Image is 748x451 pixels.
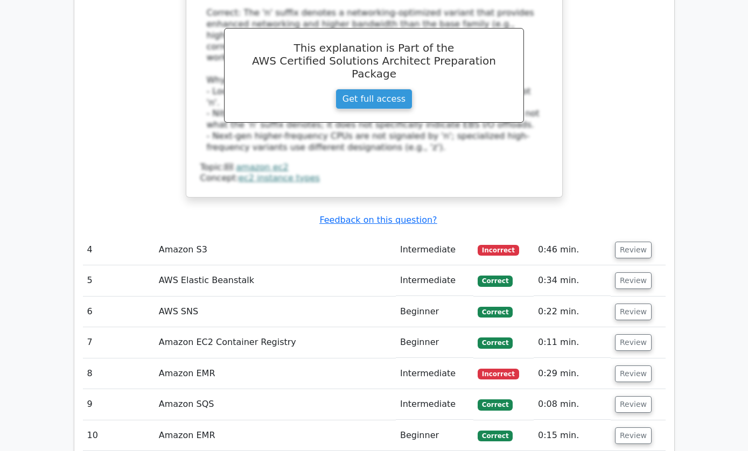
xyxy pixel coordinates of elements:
td: 4 [83,235,155,265]
td: 0:34 min. [534,265,611,296]
td: 6 [83,297,155,327]
button: Review [615,272,652,289]
span: Incorrect [478,245,519,256]
td: 0:46 min. [534,235,611,265]
td: 5 [83,265,155,296]
td: 0:15 min. [534,420,611,451]
td: Amazon EMR [155,358,396,389]
td: Amazon EC2 Container Registry [155,327,396,358]
td: Amazon S3 [155,235,396,265]
td: 0:11 min. [534,327,611,358]
span: Correct [478,276,513,286]
td: 8 [83,358,155,389]
span: Incorrect [478,369,519,379]
div: Correct: The 'n' suffix denotes a networking-optimized variant that provides enhanced networking ... [207,8,542,153]
td: Beginner [396,420,473,451]
td: 0:22 min. [534,297,611,327]
span: Correct [478,337,513,348]
a: Get full access [335,89,413,109]
td: 0:08 min. [534,389,611,420]
button: Review [615,427,652,444]
div: Topic: [200,162,548,173]
td: Amazon SQS [155,389,396,420]
td: Amazon EMR [155,420,396,451]
span: Correct [478,399,513,410]
td: AWS SNS [155,297,396,327]
td: AWS Elastic Beanstalk [155,265,396,296]
span: Correct [478,431,513,441]
a: amazon ec2 [236,162,288,172]
td: 10 [83,420,155,451]
td: Intermediate [396,235,473,265]
span: Correct [478,307,513,318]
td: Beginner [396,327,473,358]
td: 0:29 min. [534,358,611,389]
td: 7 [83,327,155,358]
button: Review [615,334,652,351]
button: Review [615,304,652,320]
div: Concept: [200,173,548,184]
button: Review [615,365,652,382]
button: Review [615,396,652,413]
td: Intermediate [396,389,473,420]
td: Beginner [396,297,473,327]
a: Feedback on this question? [319,215,437,225]
td: Intermediate [396,358,473,389]
button: Review [615,242,652,258]
td: Intermediate [396,265,473,296]
td: 9 [83,389,155,420]
a: ec2 instance types [239,173,320,183]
